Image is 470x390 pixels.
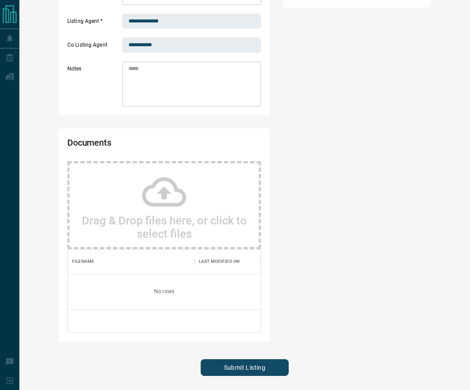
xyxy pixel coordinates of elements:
div: Filename [68,249,195,274]
div: Last Modified On [199,249,239,274]
div: Filename [72,249,94,274]
label: Co Listing Agent [67,41,120,53]
button: Submit Listing [201,359,289,376]
label: Notes [67,65,120,107]
h2: Drag & Drop files here, or click to select files [78,214,250,240]
div: Drag & Drop files here, or click to select files [67,161,261,249]
label: Listing Agent [67,18,120,29]
div: Last Modified On [195,249,261,274]
h2: Documents [67,137,184,152]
